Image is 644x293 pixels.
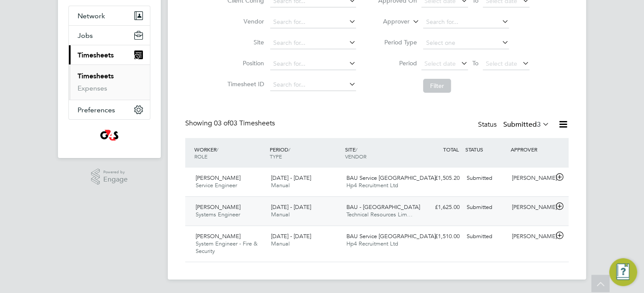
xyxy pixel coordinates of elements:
label: Position [225,59,264,67]
label: Approver [370,17,410,26]
span: 03 Timesheets [214,119,275,128]
div: Submitted [463,171,508,185]
span: Manual [271,182,290,189]
button: Preferences [69,100,150,119]
span: TYPE [270,153,282,160]
input: Search for... [270,79,356,91]
label: Submitted [503,120,549,129]
span: [DATE] - [DATE] [271,174,311,182]
div: [PERSON_NAME] [508,171,554,185]
span: TOTAL [443,146,459,153]
label: Timesheet ID [225,80,264,88]
span: Select date [424,60,456,67]
button: Jobs [69,26,150,45]
span: [DATE] - [DATE] [271,203,311,211]
span: Manual [271,211,290,218]
span: [PERSON_NAME] [196,174,241,182]
button: Timesheets [69,45,150,64]
label: Period Type [378,38,417,46]
input: Search for... [270,58,356,70]
span: / [288,146,290,153]
div: £1,505.20 [418,171,463,185]
a: Timesheets [78,72,114,80]
span: Network [78,12,105,20]
div: APPROVER [508,141,554,157]
label: Site [225,38,264,46]
a: Go to home page [68,128,150,142]
div: WORKER [192,141,268,164]
span: [PERSON_NAME] [196,203,241,211]
div: £1,510.00 [418,229,463,244]
span: Hp4 Recruitment Ltd [346,182,398,189]
span: Jobs [78,31,93,40]
span: Manual [271,240,290,247]
div: [PERSON_NAME] [508,229,554,244]
div: PERIOD [268,141,343,164]
span: Timesheets [78,51,114,59]
div: [PERSON_NAME] [508,200,554,215]
span: 03 of [214,119,230,128]
span: VENDOR [345,153,366,160]
div: Status [478,119,551,131]
a: Powered byEngage [91,168,128,185]
div: Submitted [463,229,508,244]
a: Expenses [78,84,107,92]
input: Select one [423,37,509,49]
span: BAU Service [GEOGRAPHIC_DATA] [346,232,436,240]
input: Search for... [270,16,356,28]
input: Search for... [270,37,356,49]
span: Preferences [78,106,115,114]
span: Service Engineer [196,182,237,189]
span: Technical Resources Lim… [346,211,413,218]
label: Vendor [225,17,264,25]
span: [PERSON_NAME] [196,232,241,240]
div: £1,625.00 [418,200,463,215]
span: 3 [537,120,541,129]
span: [DATE] - [DATE] [271,232,311,240]
img: g4sssuk-logo-retina.png [98,128,121,142]
span: Hp4 Recruitment Ltd [346,240,398,247]
div: Submitted [463,200,508,215]
span: Select date [486,60,517,67]
input: Search for... [423,16,509,28]
span: Systems Engineer [196,211,240,218]
label: Period [378,59,417,67]
span: BAU Service [GEOGRAPHIC_DATA] [346,174,436,182]
span: BAU - [GEOGRAPHIC_DATA] [346,203,420,211]
span: Powered by [103,168,128,176]
span: Engage [103,176,128,183]
span: / [356,146,357,153]
div: Showing [185,119,277,128]
div: STATUS [463,141,508,157]
span: System Engineer - Fire & Security [196,240,258,255]
button: Engage Resource Center [609,258,637,286]
div: Timesheets [69,64,150,100]
button: Network [69,6,150,25]
span: To [470,57,481,69]
span: ROLE [194,153,207,160]
div: SITE [343,141,418,164]
span: / [217,146,218,153]
button: Filter [423,79,451,93]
